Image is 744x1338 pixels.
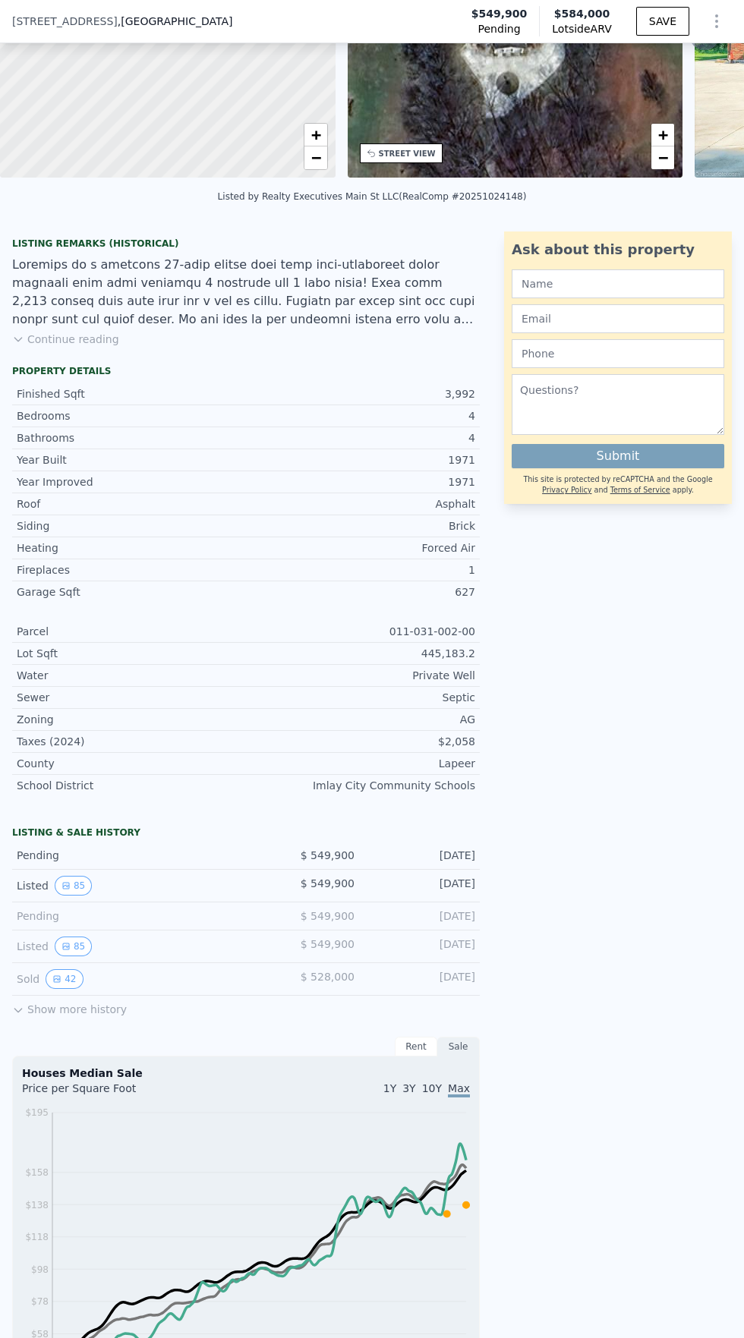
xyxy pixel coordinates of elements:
span: Pending [478,21,521,36]
div: [DATE] [367,937,475,956]
button: View historical data [46,969,83,989]
a: Zoom in [304,124,327,146]
div: $2,058 [246,734,475,749]
div: Finished Sqft [17,386,246,401]
button: View historical data [55,937,92,956]
tspan: $78 [31,1296,49,1307]
span: $ 528,000 [301,971,355,983]
a: Terms of Service [610,486,670,494]
button: Submit [512,444,724,468]
div: Septic [246,690,475,705]
div: Private Well [246,668,475,683]
div: 011-031-002-00 [246,624,475,639]
div: Asphalt [246,496,475,512]
div: Roof [17,496,246,512]
div: Loremips do s ametcons 27-adip elitse doei temp inci-utlaboreet dolor magnaali enim admi veniamqu... [12,256,480,329]
div: Zoning [17,712,246,727]
div: Sale [437,1037,480,1056]
span: $584,000 [554,8,610,20]
button: Show more history [12,996,127,1017]
tspan: $158 [25,1167,49,1178]
div: AG [246,712,475,727]
div: Pending [17,848,234,863]
div: Listed by Realty Executives Main St LLC (RealComp #20251024148) [218,191,527,202]
input: Name [512,269,724,298]
div: Listed [17,876,234,896]
a: Zoom out [304,146,327,169]
div: 445,183.2 [246,646,475,661]
span: , [GEOGRAPHIC_DATA] [118,14,233,29]
div: Garage Sqft [17,584,246,600]
span: $ 549,900 [301,910,355,922]
div: Listed [17,937,234,956]
span: + [311,125,320,144]
div: This site is protected by reCAPTCHA and the Google and apply. [512,474,724,496]
div: 1 [246,562,475,578]
div: Taxes (2024) [17,734,246,749]
div: 4 [246,430,475,445]
div: 4 [246,408,475,423]
div: Siding [17,518,246,534]
div: Ask about this property [512,239,724,260]
div: STREET VIEW [379,148,436,159]
div: 627 [246,584,475,600]
span: − [658,148,668,167]
button: Show Options [701,6,732,36]
span: 3Y [402,1082,415,1094]
div: 1971 [246,452,475,468]
span: [STREET_ADDRESS] [12,14,118,29]
tspan: $195 [25,1107,49,1118]
span: $ 549,900 [301,849,355,861]
div: Forced Air [246,540,475,556]
div: 3,992 [246,386,475,401]
input: Phone [512,339,724,368]
div: Rent [395,1037,437,1056]
div: [DATE] [367,876,475,896]
span: 10Y [422,1082,442,1094]
div: Water [17,668,246,683]
tspan: $98 [31,1264,49,1275]
div: Bathrooms [17,430,246,445]
span: 1Y [383,1082,396,1094]
button: View historical data [55,876,92,896]
button: SAVE [636,7,689,36]
a: Zoom in [651,124,674,146]
div: Fireplaces [17,562,246,578]
div: Pending [17,908,234,924]
div: Brick [246,518,475,534]
div: Year Improved [17,474,246,490]
div: School District [17,778,246,793]
div: Property details [12,365,480,377]
div: Year Built [17,452,246,468]
a: Privacy Policy [542,486,591,494]
div: [DATE] [367,969,475,989]
span: + [658,125,668,144]
div: Imlay City Community Schools [246,778,475,793]
div: Heating [17,540,246,556]
div: Sold [17,969,234,989]
span: − [311,148,320,167]
div: [DATE] [367,848,475,863]
div: Sewer [17,690,246,705]
span: $ 549,900 [301,877,355,889]
div: Listing Remarks (Historical) [12,238,480,250]
button: Continue reading [12,332,119,347]
input: Email [512,304,724,333]
div: 1971 [246,474,475,490]
tspan: $138 [25,1200,49,1210]
div: [DATE] [367,908,475,924]
tspan: $118 [25,1232,49,1242]
div: Price per Square Foot [22,1081,246,1105]
div: LISTING & SALE HISTORY [12,826,480,842]
span: Lotside ARV [552,21,611,36]
span: $ 549,900 [301,938,355,950]
div: County [17,756,246,771]
span: $549,900 [471,6,528,21]
div: Parcel [17,624,246,639]
div: Houses Median Sale [22,1066,470,1081]
a: Zoom out [651,146,674,169]
div: Lapeer [246,756,475,771]
div: Bedrooms [17,408,246,423]
span: Max [448,1082,470,1097]
div: Lot Sqft [17,646,246,661]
